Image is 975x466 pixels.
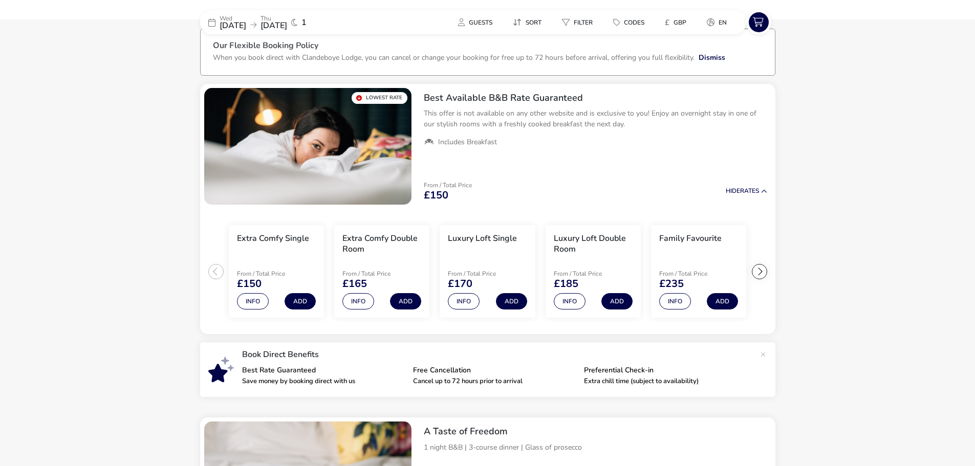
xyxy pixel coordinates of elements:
span: Includes Breakfast [438,138,497,147]
h3: Family Favourite [659,233,722,244]
h3: Extra Comfy Double Room [342,233,421,255]
i: £ [665,17,669,28]
button: Info [659,293,691,309]
button: Dismiss [699,52,725,63]
div: Best Available B&B Rate GuaranteedThis offer is not available on any other website and is exclusi... [416,84,775,156]
div: Lowest Rate [352,92,407,104]
span: [DATE] [220,20,246,31]
span: Hide [726,187,740,195]
swiper-slide: 1 / 7 [224,221,329,322]
p: 1 night B&B | 3-course dinner | Glass of prosecco [424,442,767,453]
button: Filter [554,15,601,30]
button: Guests [450,15,501,30]
p: From / Total Price [342,271,415,277]
swiper-slide: 3 / 7 [435,221,540,322]
p: From / Total Price [424,182,472,188]
button: Info [554,293,586,309]
span: [DATE] [261,20,287,31]
p: From / Total Price [448,271,521,277]
button: Info [237,293,269,309]
button: £GBP [657,15,695,30]
h3: Luxury Loft Single [448,233,517,244]
span: £170 [448,279,472,289]
p: Best Rate Guaranteed [242,367,405,374]
p: When you book direct with Clandeboye Lodge, you can cancel or change your booking for free up to ... [213,53,695,62]
naf-pibe-menu-bar-item: en [699,15,739,30]
button: Info [342,293,374,309]
p: Preferential Check-in [584,367,747,374]
span: 1 [301,18,307,27]
h2: A Taste of Freedom [424,426,767,437]
p: This offer is not available on any other website and is exclusive to you! Enjoy an overnight stay... [424,108,767,129]
button: Info [448,293,480,309]
swiper-slide: 6 / 7 [751,221,857,322]
button: Codes [605,15,653,30]
p: Save money by booking direct with us [242,378,405,385]
span: en [719,18,727,27]
span: Codes [624,18,644,27]
p: Book Direct Benefits [242,350,755,359]
button: Add [285,293,316,309]
span: £150 [237,279,262,289]
p: From / Total Price [659,271,732,277]
swiper-slide: 4 / 7 [540,221,646,322]
button: Add [496,293,527,309]
span: Guests [469,18,492,27]
naf-pibe-menu-bar-item: Codes [605,15,657,30]
swiper-slide: 1 / 1 [204,88,411,205]
p: Cancel up to 72 hours prior to arrival [413,378,576,385]
span: £165 [342,279,367,289]
button: Add [390,293,421,309]
span: £185 [554,279,578,289]
p: Thu [261,15,287,21]
p: From / Total Price [237,271,310,277]
p: Free Cancellation [413,367,576,374]
naf-pibe-menu-bar-item: £GBP [657,15,699,30]
button: Add [601,293,633,309]
p: Wed [220,15,246,21]
swiper-slide: 2 / 7 [329,221,435,322]
swiper-slide: 5 / 7 [646,221,751,322]
span: Sort [526,18,541,27]
naf-pibe-menu-bar-item: Guests [450,15,505,30]
span: £150 [424,190,448,201]
button: HideRates [726,188,767,194]
button: Sort [505,15,550,30]
p: From / Total Price [554,271,626,277]
p: Extra chill time (subject to availability) [584,378,747,385]
span: Filter [574,18,593,27]
span: GBP [674,18,686,27]
naf-pibe-menu-bar-item: Filter [554,15,605,30]
h2: Best Available B&B Rate Guaranteed [424,92,767,104]
naf-pibe-menu-bar-item: Sort [505,15,554,30]
button: Add [707,293,738,309]
h3: Our Flexible Booking Policy [213,41,763,52]
h3: Extra Comfy Single [237,233,309,244]
h3: Luxury Loft Double Room [554,233,633,255]
span: £235 [659,279,684,289]
button: en [699,15,735,30]
div: Wed[DATE]Thu[DATE]1 [200,10,354,34]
